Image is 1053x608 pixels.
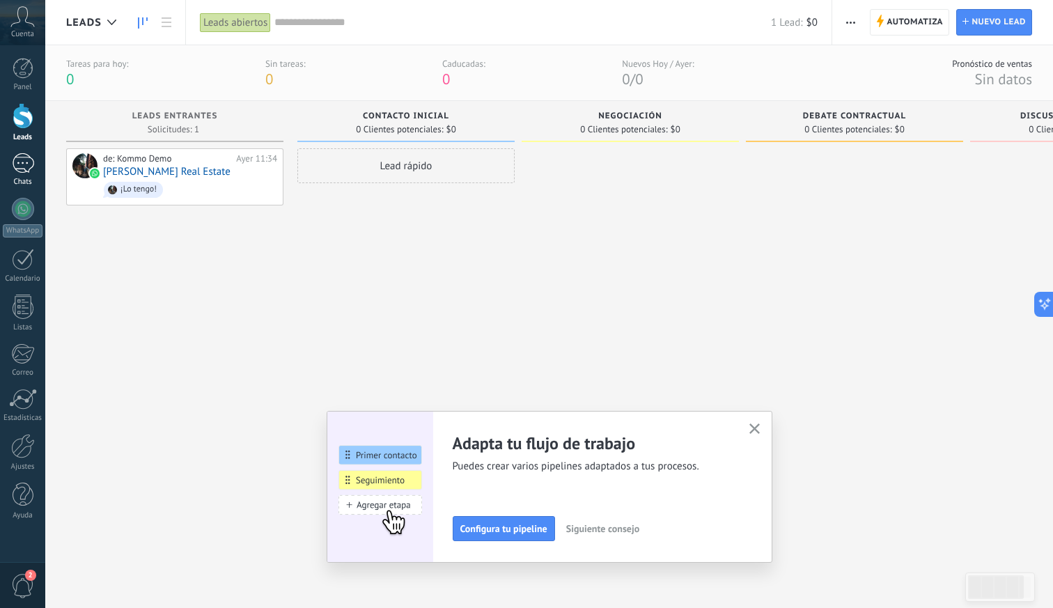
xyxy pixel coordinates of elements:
[974,70,1032,88] span: Sin datos
[952,58,1032,70] div: Pronóstico de ventas
[803,111,906,121] span: Debate contractual
[580,125,667,134] span: 0 Clientes potenciales:
[870,9,949,36] a: Automatiza
[566,524,639,533] span: Siguiente consejo
[363,111,449,121] span: Contacto inicial
[671,125,680,134] span: $0
[236,153,277,164] div: Ayer 11:34
[453,516,555,541] button: Configura tu pipeline
[753,111,956,123] div: Debate contractual
[771,16,802,29] span: 1 Lead:
[72,153,97,178] div: Marian Rojas Real Estate
[148,125,199,134] span: Solicitudes: 1
[356,125,443,134] span: 0 Clientes potenciales:
[3,511,43,520] div: Ayuda
[3,462,43,471] div: Ajustes
[120,185,157,194] div: ¡Lo tengo!
[442,58,485,70] div: Caducadas:
[804,125,891,134] span: 0 Clientes potenciales:
[3,83,43,92] div: Panel
[806,16,818,29] span: $0
[460,524,547,533] span: Configura tu pipeline
[630,70,635,88] span: /
[887,10,943,35] span: Automatiza
[895,125,905,134] span: $0
[265,58,306,70] div: Sin tareas:
[73,111,276,123] div: Leads Entrantes
[622,58,694,70] div: Nuevos Hoy / Ayer:
[25,570,36,581] span: 2
[560,518,646,539] button: Siguiente consejo
[446,125,456,134] span: $0
[972,10,1026,35] span: Nuevo lead
[3,323,43,332] div: Listas
[103,153,231,164] div: de: Kommo Demo
[956,9,1032,36] a: Nuevo lead
[66,58,128,70] div: Tareas para hoy:
[3,224,42,237] div: WhatsApp
[265,70,273,88] span: 0
[453,432,733,454] h2: Adapta tu flujo de trabajo
[90,169,100,178] img: waba.svg
[3,414,43,423] div: Estadísticas
[442,70,450,88] span: 0
[529,111,732,123] div: Negociación
[200,13,271,33] div: Leads abiertos
[3,274,43,283] div: Calendario
[453,460,733,474] span: Puedes crear varios pipelines adaptados a tus procesos.
[297,148,515,183] div: Lead rápido
[598,111,662,121] span: Negociación
[66,16,102,29] span: Leads
[11,30,34,39] span: Cuenta
[3,133,43,142] div: Leads
[3,178,43,187] div: Chats
[622,70,630,88] span: 0
[103,166,231,178] a: [PERSON_NAME] Real Estate
[3,368,43,377] div: Correo
[66,70,74,88] span: 0
[304,111,508,123] div: Contacto inicial
[132,111,218,121] span: Leads Entrantes
[635,70,643,88] span: 0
